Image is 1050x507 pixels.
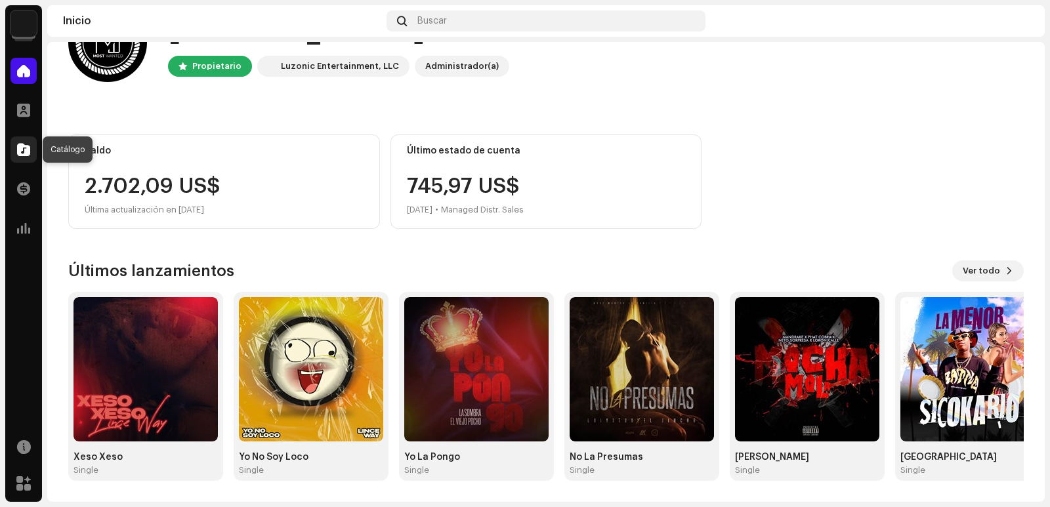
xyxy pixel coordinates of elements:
[407,146,686,156] div: Último estado de cuenta
[73,297,218,441] img: e85761e1-f646-424b-9ebb-6825445cce96
[417,16,447,26] span: Buscar
[239,465,264,476] div: Single
[570,465,595,476] div: Single
[735,297,879,441] img: 4e2b5aa3-bef8-4f43-86fa-f658bb64a51e
[570,452,714,462] div: No La Presumas
[1008,10,1029,31] img: 44baa359-e5fb-470a-8f2c-ea01345deccd
[260,58,276,74] img: 3f8b1ee6-8fa8-4d5b-9023-37de06d8e731
[407,202,432,218] div: [DATE]
[390,134,702,229] re-o-card-value: Último estado de cuenta
[281,58,399,74] div: Luzonic Entertainment, LLC
[239,452,383,462] div: Yo No Soy Loco
[435,202,438,218] div: •
[735,452,879,462] div: [PERSON_NAME]
[73,465,98,476] div: Single
[404,297,549,441] img: c0fa6815-d107-4093-b946-52a21b143f18
[900,465,925,476] div: Single
[63,16,381,26] div: Inicio
[68,134,380,229] re-o-card-value: Saldo
[963,258,1000,284] span: Ver todo
[239,297,383,441] img: ab95a7f1-3b9c-4f41-9799-36848c90ffa9
[404,452,549,462] div: Yo La Pongo
[85,146,364,156] div: Saldo
[735,465,760,476] div: Single
[425,58,499,74] div: Administrador(a)
[68,260,234,281] h3: Últimos lanzamientos
[900,452,1045,462] div: [GEOGRAPHIC_DATA]
[900,297,1045,441] img: a0321225-7903-4da2-8347-f61956a55f8f
[192,58,241,74] div: Propietario
[404,465,429,476] div: Single
[10,10,37,37] img: 3f8b1ee6-8fa8-4d5b-9023-37de06d8e731
[952,260,1024,281] button: Ver todo
[68,3,147,82] img: 44baa359-e5fb-470a-8f2c-ea01345deccd
[85,202,364,218] div: Última actualización en [DATE]
[441,202,524,218] div: Managed Distr. Sales
[570,297,714,441] img: db5c0537-55a8-4c12-a2ba-d53b67b54bfc
[73,452,218,462] div: Xeso Xeso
